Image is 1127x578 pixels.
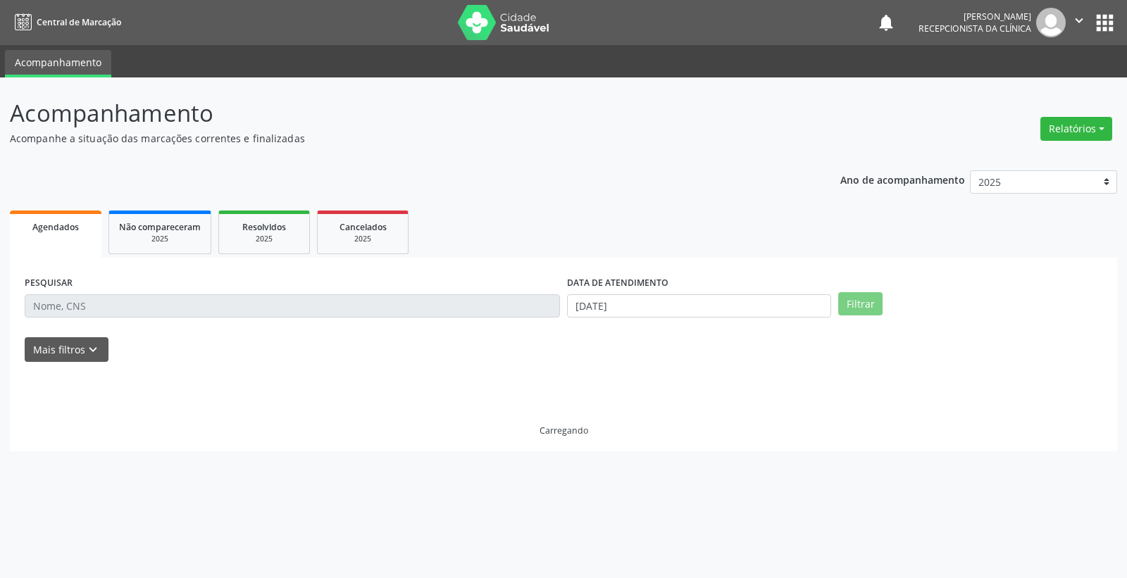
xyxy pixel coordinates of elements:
span: Agendados [32,221,79,233]
img: img [1036,8,1066,37]
input: Selecione um intervalo [567,294,831,318]
button:  [1066,8,1092,37]
button: notifications [876,13,896,32]
div: Carregando [540,425,588,436]
div: 2025 [119,234,201,244]
button: apps [1092,11,1117,35]
label: PESQUISAR [25,272,73,294]
span: Recepcionista da clínica [919,23,1031,34]
button: Relatórios [1040,117,1112,141]
button: Mais filtroskeyboard_arrow_down [25,337,108,362]
span: Resolvidos [242,221,286,233]
span: Cancelados [340,221,387,233]
div: 2025 [328,234,398,244]
p: Acompanhamento [10,96,785,131]
i:  [1071,13,1087,28]
p: Ano de acompanhamento [840,170,965,188]
div: 2025 [229,234,299,244]
i: keyboard_arrow_down [85,342,101,358]
input: Nome, CNS [25,294,560,318]
label: DATA DE ATENDIMENTO [567,272,668,294]
div: [PERSON_NAME] [919,11,1031,23]
a: Acompanhamento [5,50,111,77]
p: Acompanhe a situação das marcações correntes e finalizadas [10,131,785,146]
a: Central de Marcação [10,11,121,34]
span: Central de Marcação [37,16,121,28]
button: Filtrar [838,292,883,316]
span: Não compareceram [119,221,201,233]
